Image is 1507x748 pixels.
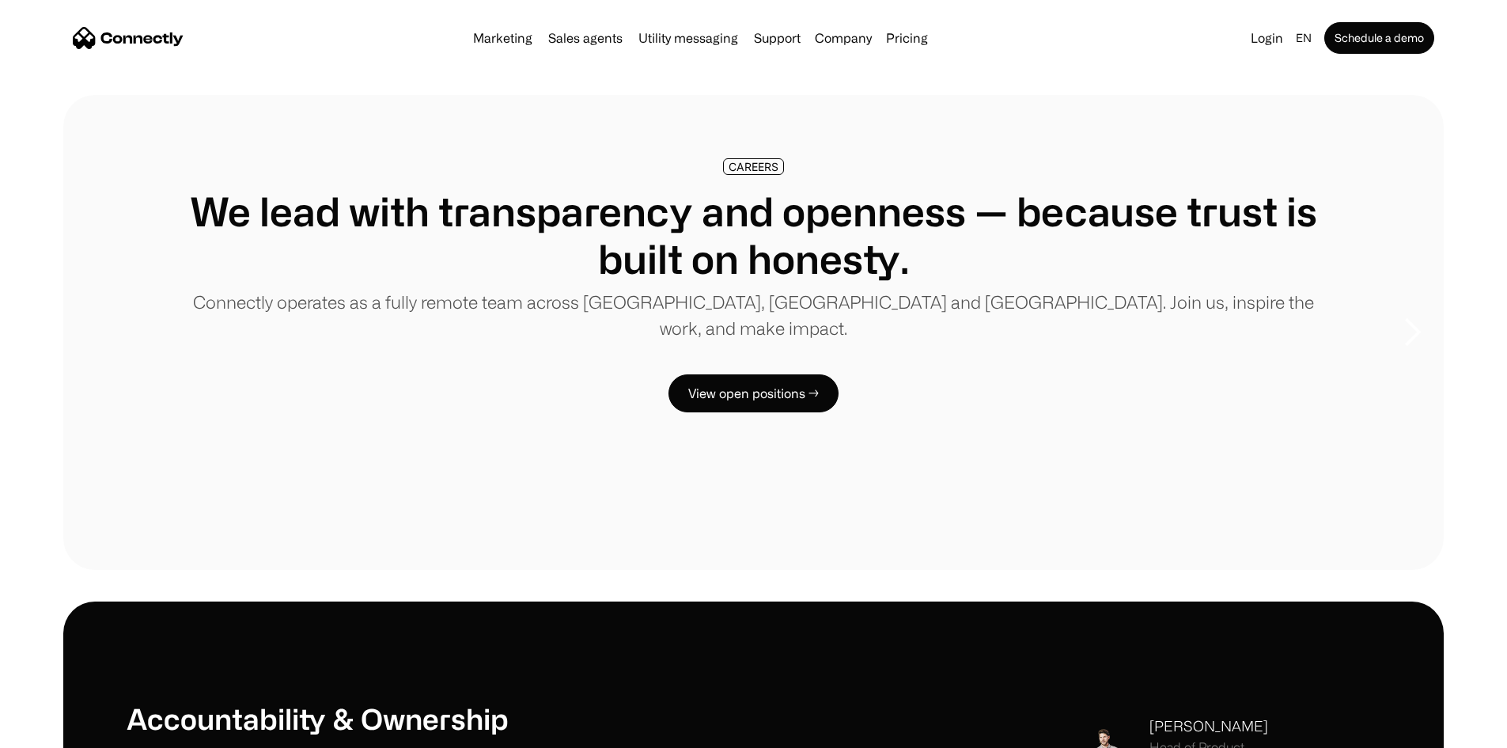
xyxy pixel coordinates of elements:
[127,701,754,735] h1: Accountability & Ownership
[815,27,872,49] div: Company
[668,374,839,412] a: View open positions →
[1296,27,1312,49] div: en
[729,161,778,173] div: CAREERS
[32,720,95,742] ul: Language list
[810,27,877,49] div: Company
[1324,22,1434,54] a: Schedule a demo
[1244,27,1289,49] a: Login
[1149,716,1268,737] div: [PERSON_NAME]
[632,32,744,44] a: Utility messaging
[63,95,1444,570] div: carousel
[190,188,1317,283] h1: We lead with transparency and openness — because trust is built on honesty.
[1289,27,1321,49] div: en
[748,32,807,44] a: Support
[542,32,629,44] a: Sales agents
[1380,253,1444,412] div: next slide
[63,95,1444,570] div: 1 of 8
[16,719,95,742] aside: Language selected: English
[467,32,539,44] a: Marketing
[190,289,1317,341] p: Connectly operates as a fully remote team across [GEOGRAPHIC_DATA], [GEOGRAPHIC_DATA] and [GEOGRA...
[73,26,184,50] a: home
[880,32,934,44] a: Pricing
